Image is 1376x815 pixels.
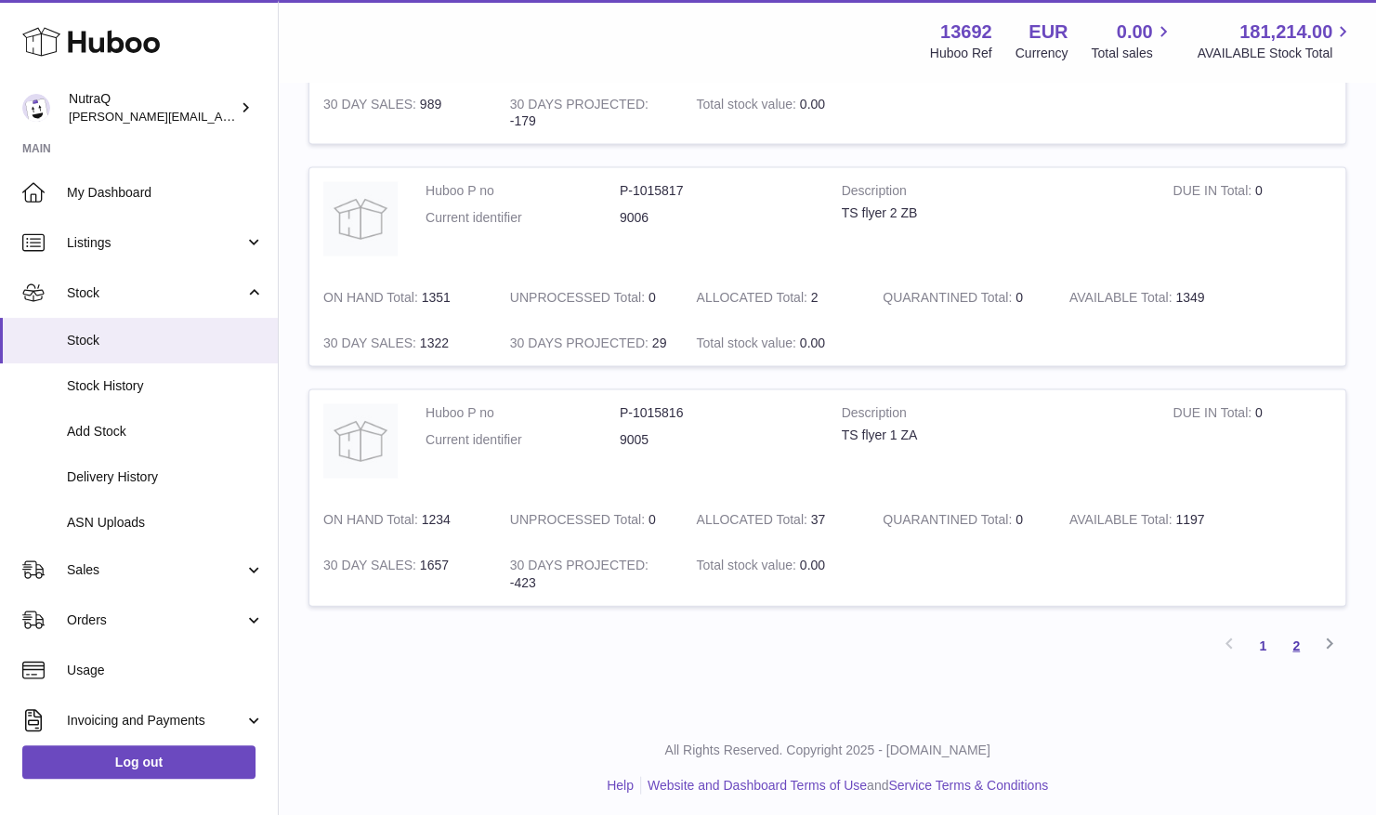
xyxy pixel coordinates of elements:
[842,181,1146,204] strong: Description
[1016,289,1023,304] span: 0
[309,542,496,605] td: 1657
[1069,511,1175,531] strong: AVAILABLE Total
[800,96,825,111] span: 0.00
[323,403,398,478] img: product image
[648,777,867,792] a: Website and Dashboard Terms of Use
[496,81,683,144] td: -179
[1197,45,1354,62] span: AVAILABLE Stock Total
[1246,628,1279,662] a: 1
[510,557,649,576] strong: 30 DAYS PROJECTED
[496,274,683,320] td: 0
[842,403,1146,426] strong: Description
[842,204,1146,221] div: TS flyer 2 ZB
[1159,389,1345,496] td: 0
[309,274,496,320] td: 1351
[323,181,398,256] img: product image
[1239,20,1332,45] span: 181,214.00
[800,557,825,572] span: 0.00
[1055,274,1242,320] td: 1349
[510,96,649,115] strong: 30 DAYS PROJECTED
[22,745,256,779] a: Log out
[696,335,799,354] strong: Total stock value
[323,289,422,309] strong: ON HAND Total
[1069,289,1175,309] strong: AVAILABLE Total
[620,403,814,421] dd: P-1015816
[67,561,244,579] span: Sales
[1159,167,1345,274] td: 0
[67,234,244,252] span: Listings
[1091,20,1173,62] a: 0.00 Total sales
[1016,511,1023,526] span: 0
[323,96,420,115] strong: 30 DAY SALES
[67,377,264,395] span: Stock History
[67,423,264,440] span: Add Stock
[1173,404,1254,424] strong: DUE IN Total
[696,96,799,115] strong: Total stock value
[620,181,814,199] dd: P-1015817
[323,335,420,354] strong: 30 DAY SALES
[309,320,496,365] td: 1322
[426,430,620,448] dt: Current identifier
[1029,20,1068,45] strong: EUR
[67,514,264,532] span: ASN Uploads
[67,184,264,202] span: My Dashboard
[67,712,244,730] span: Invoicing and Payments
[426,403,620,421] dt: Huboo P no
[67,284,244,302] span: Stock
[22,94,50,122] img: vivek.pathiyath@nutraq.com
[510,289,649,309] strong: UNPROCESSED Total
[1055,496,1242,542] td: 1197
[69,90,236,125] div: NutraQ
[510,511,649,531] strong: UNPROCESSED Total
[620,208,814,226] dd: 9006
[67,332,264,349] span: Stock
[309,81,496,144] td: 989
[682,496,869,542] td: 37
[510,335,652,354] strong: 30 DAYS PROJECTED
[69,109,373,124] span: [PERSON_NAME][EMAIL_ADDRESS][DOMAIN_NAME]
[888,777,1048,792] a: Service Terms & Conditions
[496,542,683,605] td: -423
[930,45,992,62] div: Huboo Ref
[1197,20,1354,62] a: 181,214.00 AVAILABLE Stock Total
[1173,182,1254,202] strong: DUE IN Total
[883,511,1016,531] strong: QUARANTINED Total
[620,430,814,448] dd: 9005
[1016,45,1068,62] div: Currency
[940,20,992,45] strong: 13692
[800,335,825,349] span: 0.00
[67,468,264,486] span: Delivery History
[1279,628,1313,662] a: 2
[496,496,683,542] td: 0
[426,181,620,199] dt: Huboo P no
[426,208,620,226] dt: Current identifier
[696,289,810,309] strong: ALLOCATED Total
[607,777,634,792] a: Help
[67,662,264,679] span: Usage
[641,776,1048,794] li: and
[67,611,244,629] span: Orders
[1117,20,1153,45] span: 0.00
[696,557,799,576] strong: Total stock value
[323,557,420,576] strong: 30 DAY SALES
[294,741,1361,758] p: All Rights Reserved. Copyright 2025 - [DOMAIN_NAME]
[309,496,496,542] td: 1234
[842,426,1146,443] div: TS flyer 1 ZA
[1091,45,1173,62] span: Total sales
[883,289,1016,309] strong: QUARANTINED Total
[323,511,422,531] strong: ON HAND Total
[682,274,869,320] td: 2
[696,511,810,531] strong: ALLOCATED Total
[496,320,683,365] td: 29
